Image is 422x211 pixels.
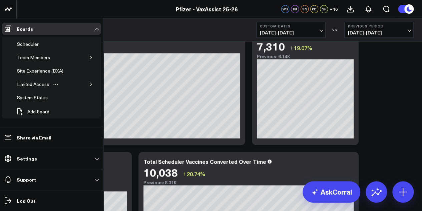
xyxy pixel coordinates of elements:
[17,198,35,203] p: Log Out
[51,82,61,87] button: Open board menu
[329,28,341,32] div: VS
[260,30,322,35] span: [DATE] - [DATE]
[344,22,414,38] button: Previous Period[DATE]-[DATE]
[30,48,240,53] div: Previous: 24.11K
[291,5,299,13] div: HK
[281,5,289,13] div: WS
[320,5,328,13] div: NR
[2,195,101,207] a: Log Out
[17,177,36,182] p: Support
[330,7,338,11] span: + 46
[143,158,266,165] div: Total Scheduler Vaccines Converted Over Time
[260,24,322,28] b: Custom Dates
[15,40,40,48] div: Scheduler
[348,30,410,35] span: [DATE] - [DATE]
[27,109,49,114] span: Add Board
[294,44,312,51] span: 19.07%
[176,5,238,13] a: Pfizer - VaxAssist 25-26
[15,80,51,88] div: Limited Access
[348,24,410,28] b: Previous Period
[13,91,62,104] a: System StatusOpen board menu
[257,40,285,52] div: 7,310
[13,104,53,119] button: Add Board
[13,64,78,78] a: Site Experience (DXA)Open board menu
[301,5,309,13] div: SN
[257,54,354,59] div: Previous: 6.14K
[17,26,33,31] p: Boards
[330,5,338,13] button: +46
[290,43,293,52] span: ↑
[187,170,205,178] span: 20.74%
[256,22,326,38] button: Custom Dates[DATE]-[DATE]
[310,5,318,13] div: KD
[17,156,37,161] p: Settings
[183,170,185,178] span: ↑
[15,67,65,75] div: Site Experience (DXA)
[143,180,354,185] div: Previous: 8.31K
[143,166,178,178] div: 10,038
[13,78,63,91] a: Limited AccessOpen board menu
[15,94,49,102] div: System Status
[13,51,64,64] a: Team MembersOpen board menu
[17,135,51,140] p: Share via Email
[303,181,360,203] a: AskCorral
[13,37,53,51] a: SchedulerOpen board menu
[15,54,52,62] div: Team Members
